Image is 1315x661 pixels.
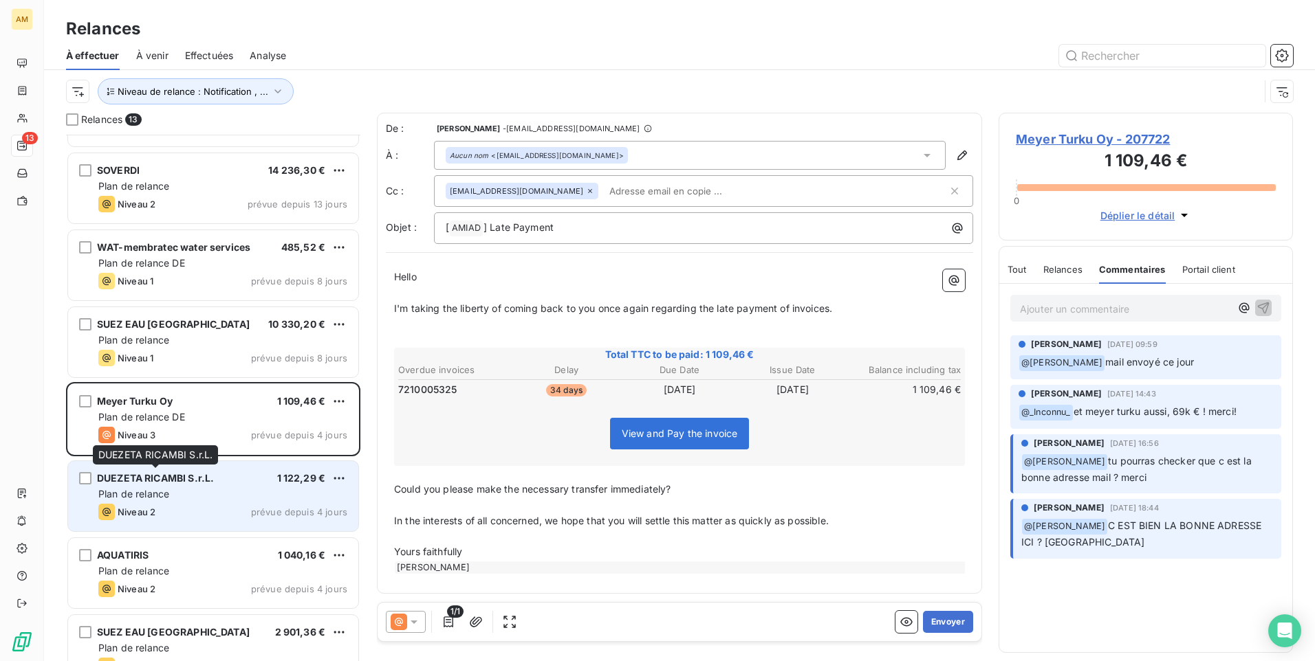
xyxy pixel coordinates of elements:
[604,181,763,201] input: Adresse email en copie ...
[98,78,294,104] button: Niveau de relance : Notification , ...
[22,132,38,144] span: 13
[277,472,326,484] span: 1 122,29 €
[450,150,624,160] div: <[EMAIL_ADDRESS][DOMAIN_NAME]>
[394,271,417,282] span: Hello
[398,383,457,396] span: 7210005325
[1043,264,1083,275] span: Relances
[66,16,140,41] h3: Relances
[1021,455,1254,483] span: tu pourras checker que c est la bonne adresse mail ? merci
[1096,208,1196,223] button: Déplier le détail
[1099,264,1166,275] span: Commentaires
[97,241,250,253] span: WAT-membratec water services
[251,352,347,363] span: prévue depuis 8 jours
[510,363,622,377] th: Delay
[66,49,120,63] span: À effectuer
[850,382,961,397] td: 1 109,46 €
[1034,502,1105,514] span: [PERSON_NAME]
[1014,195,1019,206] span: 0
[1016,130,1276,148] span: Meyer Turku Oy - 207722
[1182,264,1235,275] span: Portail client
[97,318,250,330] span: SUEZ EAU [GEOGRAPHIC_DATA]
[251,429,347,440] span: prévue depuis 4 jours
[624,363,735,377] th: Due Date
[125,113,141,126] span: 13
[277,395,326,407] span: 1 109,46 €
[386,122,434,135] span: De :
[251,583,347,594] span: prévue depuis 4 jours
[98,565,169,576] span: Plan de relance
[251,506,347,517] span: prévue depuis 4 jours
[546,384,587,396] span: 34 days
[386,148,434,162] label: À :
[1110,504,1159,512] span: [DATE] 18:44
[278,549,326,561] span: 1 040,16 €
[1107,390,1156,398] span: [DATE] 14:43
[118,506,155,517] span: Niveau 2
[622,427,738,439] span: View and Pay the invoice
[98,449,213,460] span: DUEZETA RICAMBI S.r.L.
[1034,437,1105,449] span: [PERSON_NAME]
[97,626,250,638] span: SUEZ EAU [GEOGRAPHIC_DATA]
[98,334,169,346] span: Plan de relance
[1031,338,1102,350] span: [PERSON_NAME]
[1031,388,1102,400] span: [PERSON_NAME]
[446,221,449,233] span: [
[396,348,963,361] span: Total TTC to be paid: 1 109,46 €
[281,241,325,253] span: 485,52 €
[248,199,347,210] span: prévue depuis 13 jours
[98,488,169,500] span: Plan de relance
[398,363,509,377] th: Overdue invoices
[97,549,149,561] span: AQUATIRIS
[1019,405,1073,421] span: @ _Inconnu_
[394,483,671,495] span: Could you please make the necessary transfer immediately?
[386,221,417,233] span: Objet :
[450,187,583,195] span: [EMAIL_ADDRESS][DOMAIN_NAME]
[737,363,848,377] th: Issue Date
[268,164,325,176] span: 14 236,30 €
[1016,148,1276,176] h3: 1 109,46 €
[450,150,488,160] em: Aucun nom
[97,395,173,407] span: Meyer Turku Oy
[136,49,169,63] span: À venir
[1107,340,1158,348] span: [DATE] 09:59
[118,86,268,97] span: Niveau de relance : Notification , ...
[118,429,155,440] span: Niveau 3
[118,199,155,210] span: Niveau 2
[118,583,155,594] span: Niveau 2
[1100,208,1175,223] span: Déplier le détail
[268,318,325,330] span: 10 330,20 €
[275,626,326,638] span: 2 901,36 €
[437,124,500,133] span: [PERSON_NAME]
[98,411,185,423] span: Plan de relance DE
[1008,264,1027,275] span: Tout
[1022,454,1107,470] span: @ [PERSON_NAME]
[737,382,848,397] td: [DATE]
[394,302,832,314] span: I'm taking the liberty of coming back to you once again regarding the late payment of invoices.
[450,221,483,236] span: AMIAD
[1022,519,1107,535] span: @ [PERSON_NAME]
[1105,356,1194,368] span: mail envoyé ce jour
[97,472,214,484] span: DUEZETA RICAMBI S.r.L.
[118,352,153,363] span: Niveau 1
[251,276,347,287] span: prévue depuis 8 jours
[98,257,185,269] span: Plan de relance DE
[386,184,434,198] label: Cc :
[1019,355,1105,371] span: @ [PERSON_NAME]
[394,515,829,526] span: In the interests of all concerned, we hope that you will settle this matter as quickly as possible.
[66,135,360,661] div: grid
[1268,614,1301,647] div: Open Intercom Messenger
[1074,405,1237,417] span: et meyer turku aussi, 69k € ! merci!
[1110,439,1159,447] span: [DATE] 16:56
[118,276,153,287] span: Niveau 1
[81,113,122,126] span: Relances
[624,382,735,397] td: [DATE]
[1059,45,1265,67] input: Rechercher
[483,221,554,233] span: ] Late Payment
[11,631,33,653] img: Logo LeanPay
[250,49,286,63] span: Analyse
[185,49,234,63] span: Effectuées
[923,611,973,633] button: Envoyer
[11,8,33,30] div: AM
[98,642,169,653] span: Plan de relance
[97,164,140,176] span: SOVERDI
